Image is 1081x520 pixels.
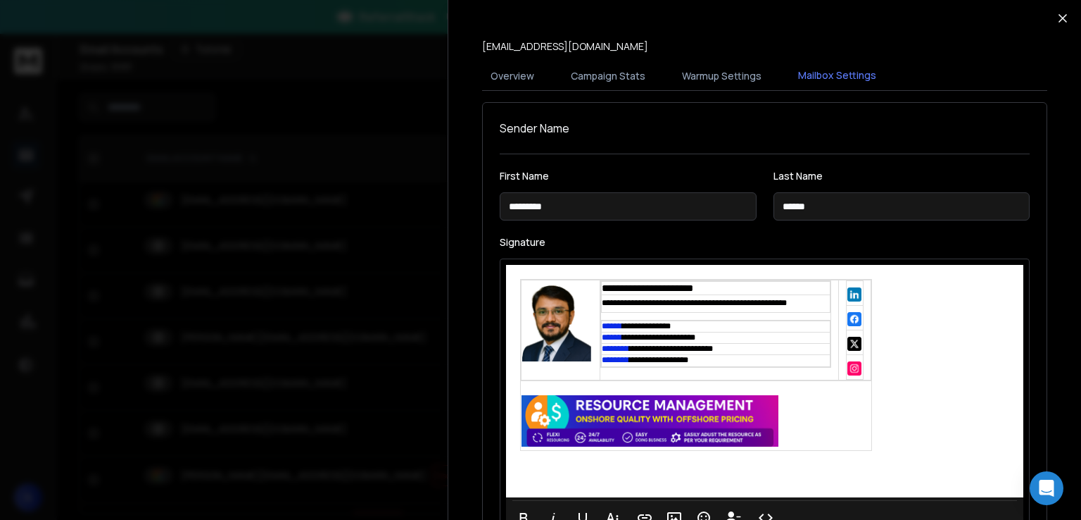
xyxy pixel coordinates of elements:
label: Last Name [773,171,1030,181]
label: Signature [500,237,1030,247]
button: Mailbox Settings [790,60,885,92]
h1: Sender Name [500,120,1030,137]
button: Campaign Stats [562,61,654,92]
div: Open Intercom Messenger [1030,471,1063,505]
button: Overview [482,61,543,92]
p: [EMAIL_ADDRESS][DOMAIN_NAME] [482,39,648,54]
label: First Name [500,171,757,181]
button: Warmup Settings [674,61,770,92]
